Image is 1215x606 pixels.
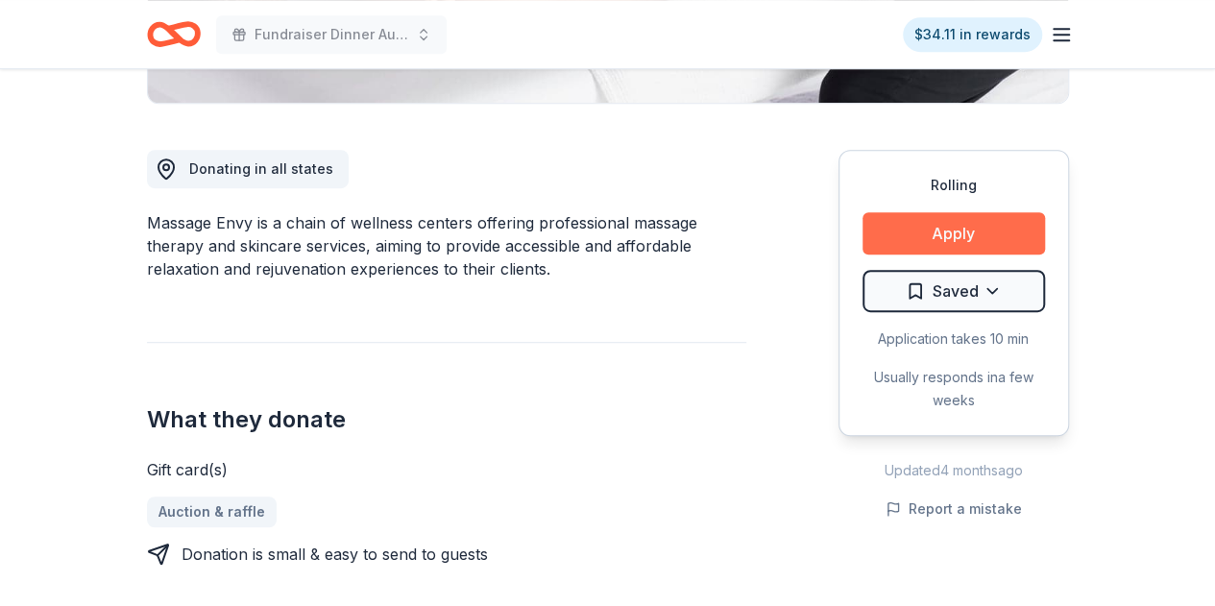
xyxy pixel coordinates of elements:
div: Application takes 10 min [863,327,1045,351]
button: Fundraiser Dinner Auction & Raffle [216,15,447,54]
button: Apply [863,212,1045,255]
a: $34.11 in rewards [903,17,1042,52]
h2: What they donate [147,404,746,435]
a: Home [147,12,201,57]
div: Updated 4 months ago [838,459,1069,482]
div: Rolling [863,174,1045,197]
span: Donating in all states [189,160,333,177]
a: Auction & raffle [147,497,277,527]
button: Report a mistake [886,497,1022,521]
div: Usually responds in a few weeks [863,366,1045,412]
div: Massage Envy is a chain of wellness centers offering professional massage therapy and skincare se... [147,211,746,280]
span: Fundraiser Dinner Auction & Raffle [255,23,408,46]
button: Saved [863,270,1045,312]
div: Gift card(s) [147,458,746,481]
span: Saved [933,279,979,303]
div: Donation is small & easy to send to guests [182,543,488,566]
